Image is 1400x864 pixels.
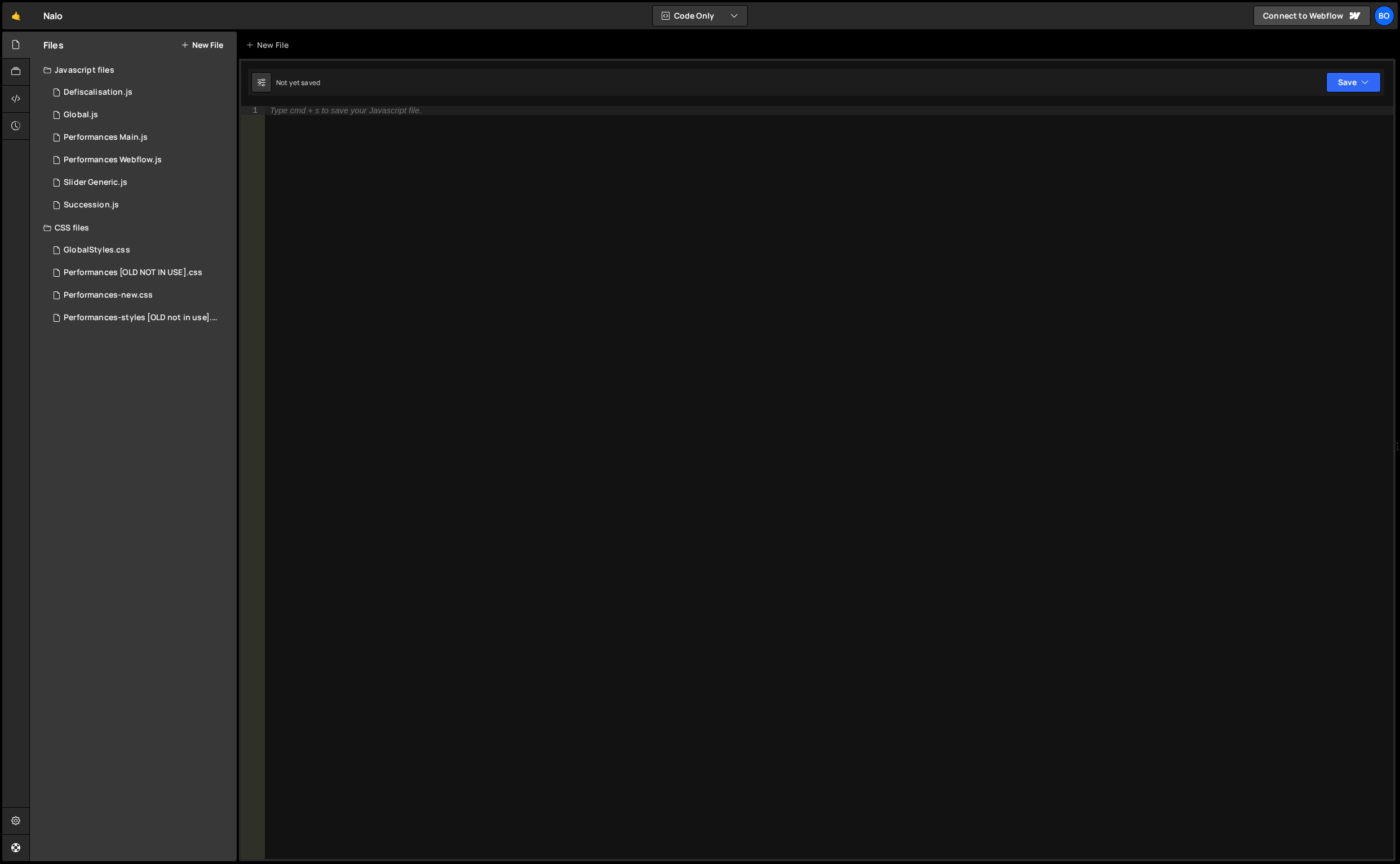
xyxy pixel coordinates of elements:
div: 4110/10627.js [43,104,237,126]
a: Connect to Webflow [1253,6,1371,26]
button: Save [1326,72,1381,92]
div: 4110/10994.css [43,284,237,307]
div: 4110/7239.js [43,126,237,149]
a: Bo [1374,6,1394,26]
div: Javascript files [30,59,237,81]
div: 1 [241,106,265,115]
div: Performances Main.js [64,132,148,143]
div: New File [246,39,293,51]
div: 4110/10626.js [43,81,237,104]
div: 4110/7409.css [43,262,237,284]
div: Slider Generic.js [64,178,127,188]
h2: Files [43,39,64,51]
div: Succession.js [64,200,119,210]
button: Code Only [653,6,747,26]
div: Performances Webflow.js [64,155,162,165]
div: Performances-new.css [64,290,153,300]
div: 4110/10276.css [43,307,241,329]
div: 4110/37494.css [43,239,237,262]
div: Performances-styles [OLD not in use].css [64,313,219,323]
div: CSS files [30,216,237,239]
div: Type cmd + s to save your Javascript file. [270,107,422,115]
div: Global.js [64,110,98,120]
div: Nalo [43,9,63,23]
div: 4110/33307.js [43,171,237,194]
div: Defiscalisation.js [64,87,132,98]
div: 4110/7287.js [43,149,237,171]
button: New File [181,41,223,50]
div: GlobalStyles.css [64,245,130,255]
a: 🤙 [2,2,30,29]
div: Performances [OLD NOT IN USE].css [64,268,202,278]
div: 4110/10986.js [43,194,237,216]
div: Not yet saved [276,78,320,87]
